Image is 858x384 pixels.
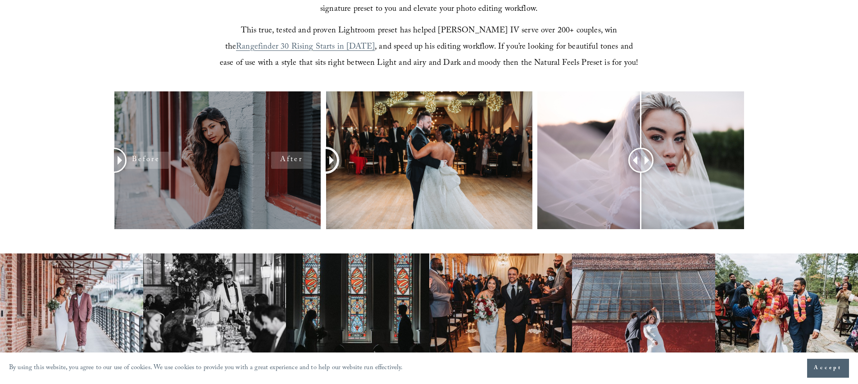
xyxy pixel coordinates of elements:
[814,364,842,373] span: Accept
[429,253,572,361] img: Rustic Raleigh wedding venue couple down the aisle
[236,41,375,54] a: Rangefinder 30 Rising Starts in [DATE]
[143,253,286,361] img: Best Raleigh wedding venue reception toast
[9,362,403,375] p: By using this website, you agree to our use of cookies. We use cookies to provide you with a grea...
[807,359,849,378] button: Accept
[572,253,715,361] img: Raleigh wedding photographer couple dance
[220,41,638,71] span: , and speed up his editing workflow. If you’re looking for beautiful tones and ease of use with a...
[225,24,620,54] span: This true, tested and proven Lightroom preset has helped [PERSON_NAME] IV serve over 200+ couples...
[286,253,429,361] img: Elegant bride and groom first look photography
